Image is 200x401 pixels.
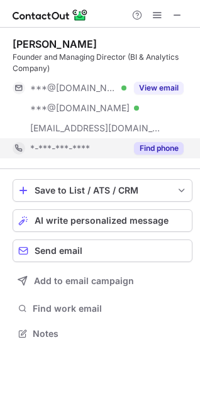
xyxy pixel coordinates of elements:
button: Notes [13,325,192,343]
button: Add to email campaign [13,270,192,292]
button: AI write personalized message [13,209,192,232]
span: ***@[DOMAIN_NAME] [30,82,117,94]
img: ContactOut v5.3.10 [13,8,88,23]
button: Reveal Button [134,142,184,155]
div: Save to List / ATS / CRM [35,185,170,195]
span: Send email [35,246,82,256]
button: Reveal Button [134,82,184,94]
span: Add to email campaign [34,276,134,286]
span: Notes [33,328,187,339]
span: ***@[DOMAIN_NAME] [30,102,130,114]
div: Founder and Managing Director (BI & Analytics Company) [13,52,192,74]
button: Find work email [13,300,192,317]
button: Send email [13,239,192,262]
button: save-profile-one-click [13,179,192,202]
div: [PERSON_NAME] [13,38,97,50]
span: Find work email [33,303,187,314]
span: AI write personalized message [35,216,169,226]
span: [EMAIL_ADDRESS][DOMAIN_NAME] [30,123,161,134]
